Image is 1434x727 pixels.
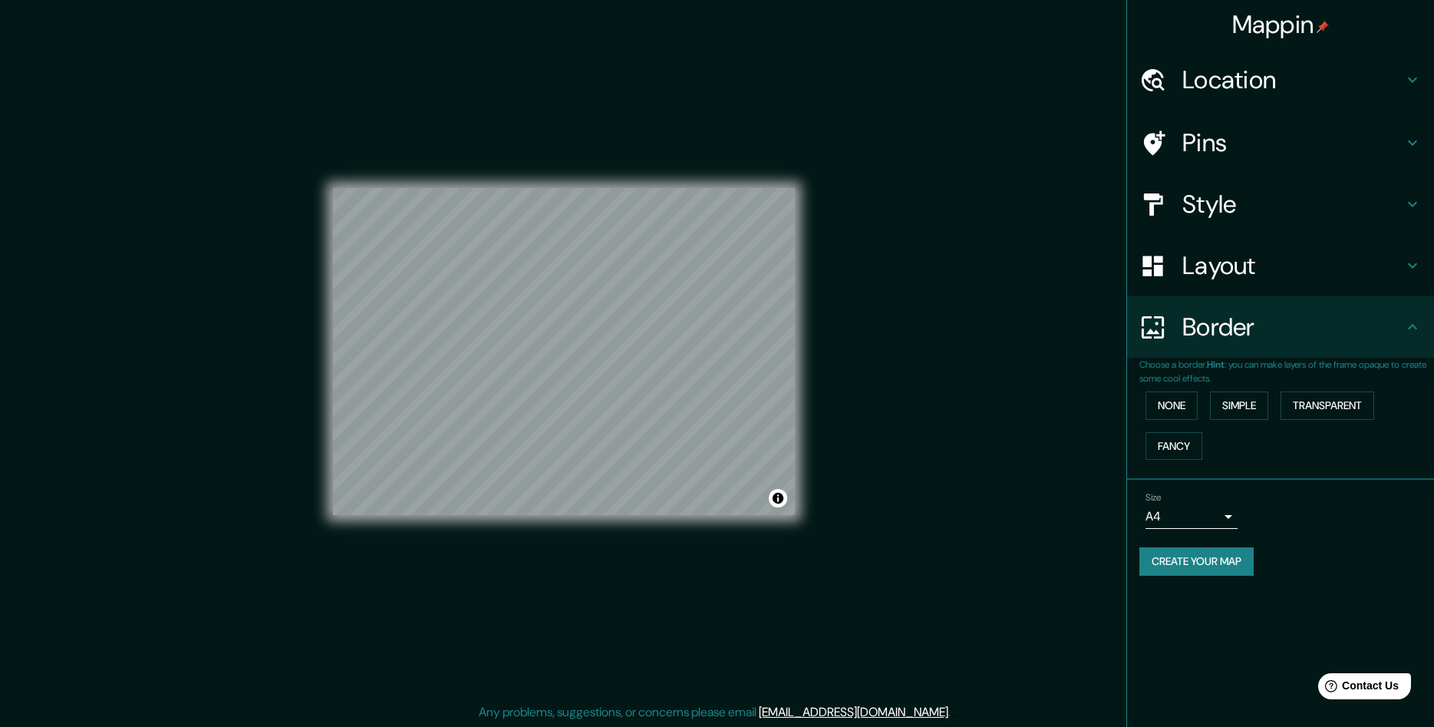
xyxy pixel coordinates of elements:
h4: Pins [1182,127,1403,158]
div: Location [1127,49,1434,111]
b: Hint [1207,359,1225,371]
h4: Style [1182,189,1403,220]
button: Simple [1210,392,1268,420]
div: Pins [1127,112,1434,173]
div: A4 [1146,504,1238,529]
iframe: Help widget launcher [1297,667,1417,710]
button: None [1146,392,1198,420]
div: Layout [1127,235,1434,296]
h4: Layout [1182,250,1403,281]
h4: Location [1182,64,1403,95]
img: pin-icon.png [1317,21,1329,33]
button: Create your map [1139,547,1254,576]
div: . [953,703,956,722]
p: Choose a border. : you can make layers of the frame opaque to create some cool effects. [1139,358,1434,385]
h4: Mappin [1232,9,1330,40]
div: Border [1127,296,1434,358]
button: Fancy [1146,432,1202,461]
h4: Border [1182,312,1403,342]
label: Size [1146,491,1162,504]
canvas: Map [333,188,795,515]
div: . [951,703,953,722]
a: [EMAIL_ADDRESS][DOMAIN_NAME] [759,704,948,720]
button: Toggle attribution [769,489,787,507]
div: Style [1127,173,1434,235]
p: Any problems, suggestions, or concerns please email . [479,703,951,722]
button: Transparent [1281,392,1374,420]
